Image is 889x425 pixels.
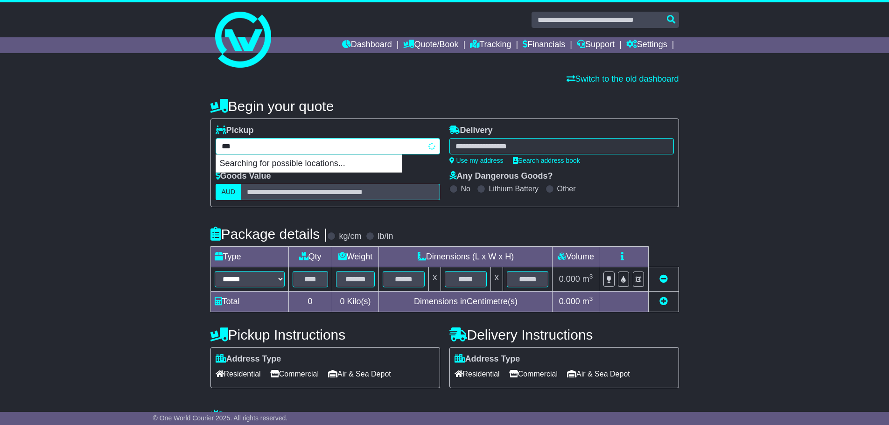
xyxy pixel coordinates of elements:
td: 0 [288,292,332,312]
label: kg/cm [339,231,361,242]
span: m [582,297,593,306]
a: Quote/Book [403,37,458,53]
span: m [582,274,593,284]
td: Qty [288,247,332,267]
span: Residential [216,367,261,381]
label: Goods Value [216,171,271,181]
td: x [490,267,503,292]
typeahead: Please provide city [216,138,440,154]
label: lb/in [378,231,393,242]
label: No [461,184,470,193]
span: Air & Sea Depot [567,367,630,381]
label: Address Type [455,354,520,364]
a: Switch to the old dashboard [567,74,679,84]
h4: Package details | [210,226,328,242]
span: 0.000 [559,297,580,306]
label: AUD [216,184,242,200]
td: Weight [332,247,379,267]
span: 0.000 [559,274,580,284]
label: Lithium Battery [489,184,539,193]
a: Financials [523,37,565,53]
td: Total [210,292,288,312]
h4: Pickup Instructions [210,327,440,342]
a: Search address book [513,157,580,164]
label: Other [557,184,576,193]
span: Residential [455,367,500,381]
td: Dimensions in Centimetre(s) [379,292,553,312]
td: Type [210,247,288,267]
a: Add new item [659,297,668,306]
label: Pickup [216,125,254,136]
a: Tracking [470,37,511,53]
span: Air & Sea Depot [328,367,391,381]
a: Dashboard [342,37,392,53]
sup: 3 [589,273,593,280]
span: Commercial [509,367,558,381]
a: Remove this item [659,274,668,284]
span: Commercial [270,367,319,381]
td: Dimensions (L x W x H) [379,247,553,267]
sup: 3 [589,295,593,302]
label: Delivery [449,125,493,136]
td: Kilo(s) [332,292,379,312]
h4: Begin your quote [210,98,679,114]
span: 0 [340,297,344,306]
a: Use my address [449,157,504,164]
a: Settings [626,37,667,53]
h4: Delivery Instructions [449,327,679,342]
p: Searching for possible locations... [216,155,402,173]
label: Any Dangerous Goods? [449,171,553,181]
label: Address Type [216,354,281,364]
a: Support [577,37,615,53]
span: © One World Courier 2025. All rights reserved. [153,414,288,422]
h4: Warranty & Insurance [210,409,679,425]
td: x [429,267,441,292]
td: Volume [553,247,599,267]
